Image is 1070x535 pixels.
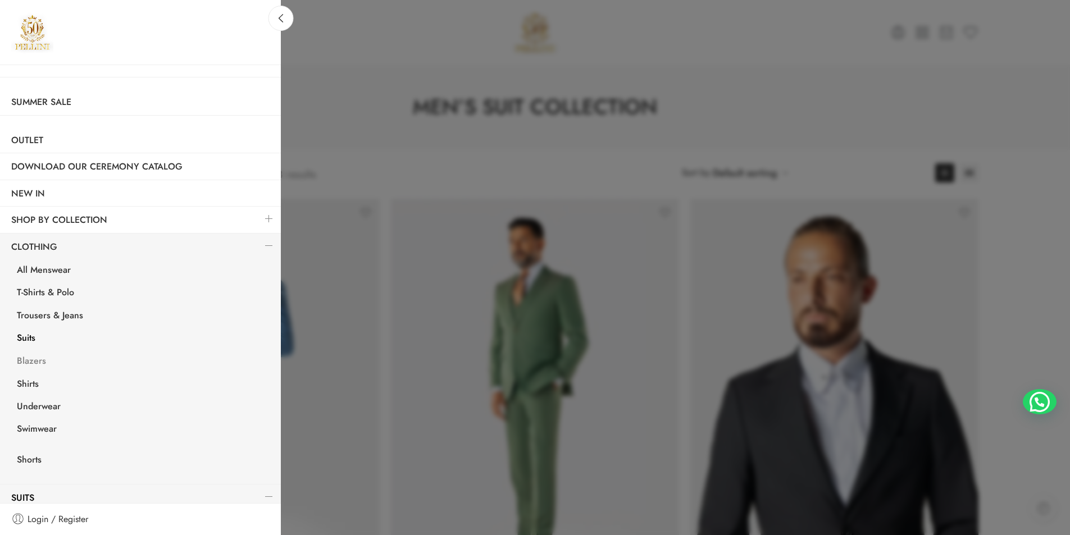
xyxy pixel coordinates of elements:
a: Shorts [6,450,281,473]
a: Suits [6,328,281,351]
span: Login / Register [28,512,88,527]
span: Swimwear [17,422,57,436]
a: Swimwear [6,419,281,442]
a: <a href="https://pellini-collection.com/men-shop/menswear/swimwear/"><span>Swimwear</span></a> [6,415,281,423]
img: Pellini [11,11,53,53]
a: Trousers & Jeans [6,305,281,328]
a: T-Shirts & Polo [6,282,281,305]
a: Underwear [6,396,281,419]
a: <a href="https://pellini-collection.com/men-shop/menswear/short/">Shorts</a> [6,441,281,450]
a: Login / Register [11,512,270,527]
a: Shirts [6,374,281,397]
a: Pellini - [11,11,53,53]
a: All Menswear [6,260,281,283]
a: Blazers [6,351,281,374]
